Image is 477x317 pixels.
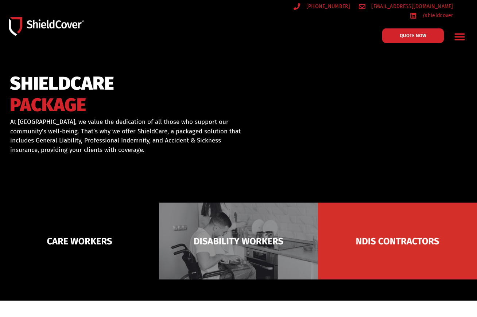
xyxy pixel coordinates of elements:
[382,28,444,43] a: QUOTE NOW
[294,2,350,11] a: [PHONE_NUMBER]
[10,76,114,91] span: SHIELDCARE
[359,2,453,11] a: [EMAIL_ADDRESS][DOMAIN_NAME]
[400,33,426,38] span: QUOTE NOW
[9,17,84,35] img: Shield-Cover-Underwriting-Australia-logo-full
[410,11,453,20] a: /shieldcover
[305,2,350,11] span: [PHONE_NUMBER]
[369,2,453,11] span: [EMAIL_ADDRESS][DOMAIN_NAME]
[420,11,453,20] span: /shieldcover
[451,28,468,45] div: Menu Toggle
[10,117,249,154] p: At [GEOGRAPHIC_DATA], we value the dedication of all those who support our community’s well-being...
